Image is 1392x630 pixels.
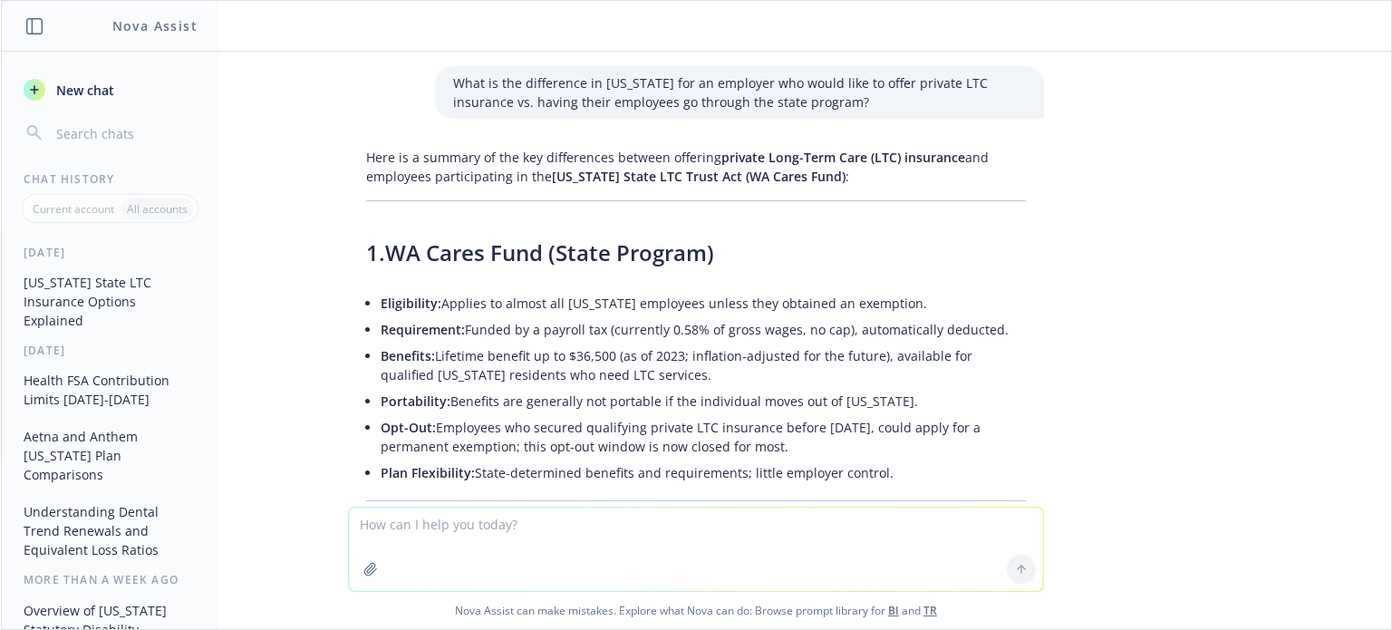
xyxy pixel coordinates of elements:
button: Health FSA Contribution Limits [DATE]-[DATE] [16,365,204,414]
div: [DATE] [2,343,218,358]
span: Portability: [381,393,450,410]
span: Nova Assist can make mistakes. Explore what Nova can do: Browse prompt library for and [8,592,1384,629]
span: Requirement: [381,321,465,338]
div: Chat History [2,171,218,187]
li: Lifetime benefit up to $36,500 (as of 2023; inflation-adjusted for the future), available for qua... [381,343,1026,388]
li: Funded by a payroll tax (currently 0.58% of gross wages, no cap), automatically deducted. [381,316,1026,343]
p: Here is a summary of the key differences between offering and employees participating in the : [366,148,1026,186]
p: What is the difference in [US_STATE] for an employer who would like to offer private LTC insuranc... [453,73,1026,111]
span: Opt-Out: [381,419,436,436]
button: Aetna and Anthem [US_STATE] Plan Comparisons [16,422,204,489]
p: Current account [33,201,114,217]
input: Search chats [53,121,197,146]
button: [US_STATE] State LTC Insurance Options Explained [16,267,204,335]
span: New chat [53,81,114,100]
p: All accounts [127,201,188,217]
span: WA Cares Fund (State Program) [385,237,714,267]
a: BI [888,603,899,618]
h3: 1. [366,237,1026,268]
h1: Nova Assist [112,16,198,35]
li: Benefits are generally not portable if the individual moves out of [US_STATE]. [381,388,1026,414]
span: Benefits: [381,347,435,364]
li: Employees who secured qualifying private LTC insurance before [DATE], could apply for a permanent... [381,414,1026,460]
span: [US_STATE] State LTC Trust Act (WA Cares Fund) [552,168,846,185]
a: TR [923,603,937,618]
span: private Long-Term Care (LTC) insurance [721,149,965,166]
span: Eligibility: [381,295,441,312]
div: More than a week ago [2,572,218,587]
button: Understanding Dental Trend Renewals and Equivalent Loss Ratios [16,497,204,565]
div: [DATE] [2,245,218,260]
li: Applies to almost all [US_STATE] employees unless they obtained an exemption. [381,290,1026,316]
li: State-determined benefits and requirements; little employer control. [381,460,1026,486]
span: Plan Flexibility: [381,464,475,481]
button: New chat [16,73,204,106]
